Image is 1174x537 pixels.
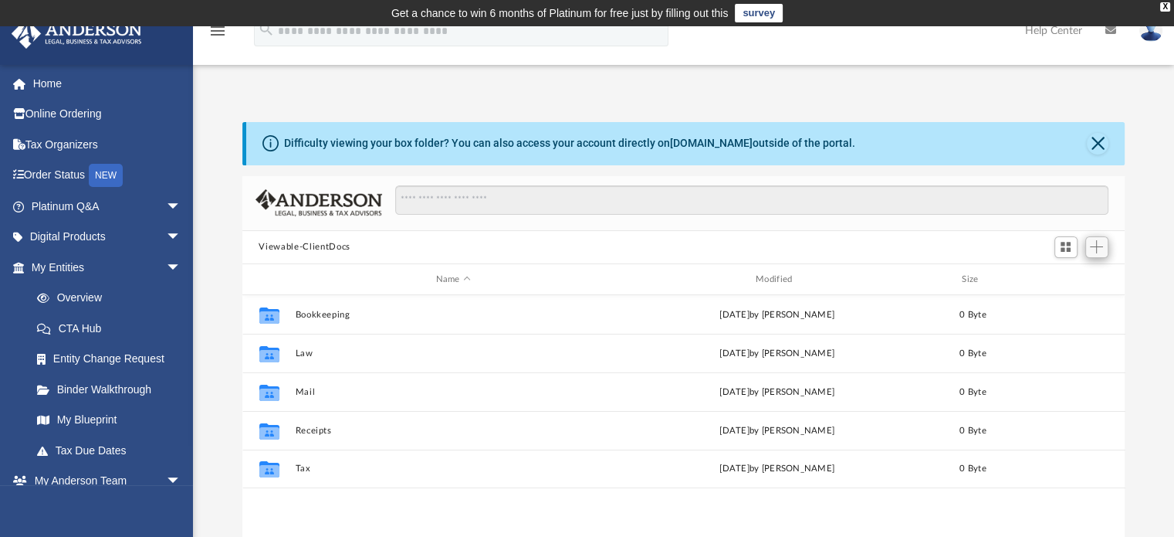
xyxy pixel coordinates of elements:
button: Mail [295,387,611,397]
div: Modified [618,273,935,287]
div: close [1160,2,1170,12]
span: arrow_drop_down [166,466,197,498]
div: [DATE] by [PERSON_NAME] [618,386,935,399]
a: [DOMAIN_NAME] [670,137,753,149]
div: id [1010,273,1118,287]
button: Tax [295,464,611,474]
a: My Anderson Teamarrow_drop_down [11,466,197,497]
div: [DATE] by [PERSON_NAME] [618,347,935,361]
a: My Entitiesarrow_drop_down [11,252,205,283]
div: [DATE] by [PERSON_NAME] [618,424,935,438]
a: My Blueprint [22,405,197,436]
div: Name [294,273,611,287]
i: menu [208,22,227,40]
a: Tax Due Dates [22,435,205,466]
button: Bookkeeping [295,310,611,320]
span: 0 Byte [959,465,986,474]
a: Tax Organizers [11,129,205,160]
img: Anderson Advisors Platinum Portal [7,19,147,49]
a: Online Ordering [11,99,205,130]
a: Binder Walkthrough [22,374,205,405]
input: Search files and folders [395,185,1108,215]
a: Order StatusNEW [11,160,205,192]
span: arrow_drop_down [166,191,197,223]
div: Get a chance to win 6 months of Platinum for free just by filling out this [391,4,729,22]
span: arrow_drop_down [166,252,197,284]
a: Overview [22,283,205,314]
button: Close [1087,133,1108,155]
div: id [249,273,287,287]
a: Home [11,68,205,99]
a: survey [735,4,783,22]
span: 0 Byte [959,427,986,435]
a: Platinum Q&Aarrow_drop_down [11,191,205,222]
div: Size [942,273,1003,287]
div: NEW [89,164,123,187]
span: 0 Byte [959,349,986,358]
img: User Pic [1139,19,1162,42]
a: Entity Change Request [22,344,205,375]
button: Receipts [295,426,611,436]
div: Difficulty viewing your box folder? You can also access your account directly on outside of the p... [284,135,855,151]
a: menu [208,29,227,40]
i: search [258,21,275,38]
button: Viewable-ClientDocs [259,240,350,254]
div: [DATE] by [PERSON_NAME] [618,463,935,477]
div: [DATE] by [PERSON_NAME] [618,308,935,322]
button: Law [295,348,611,359]
button: Switch to Grid View [1054,236,1078,258]
button: Add [1085,236,1108,258]
span: arrow_drop_down [166,222,197,253]
a: CTA Hub [22,313,205,344]
a: Digital Productsarrow_drop_down [11,222,205,253]
span: 0 Byte [959,311,986,319]
span: 0 Byte [959,388,986,396]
